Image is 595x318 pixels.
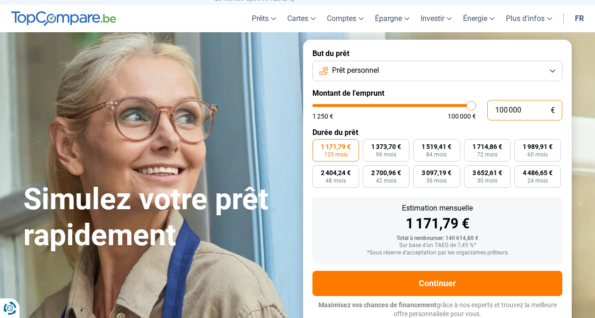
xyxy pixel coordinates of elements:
[318,301,436,309] span: Maximisez vos chances de financement
[332,65,379,76] span: Prêt personnel
[312,49,562,58] label: But du prêt
[527,178,548,184] span: 24 mois
[320,242,555,249] div: Sur base d'un TAEG de 7,45 %*
[320,205,555,212] div: Estimation mensuelle
[523,143,553,150] span: 1 989,91 €
[320,250,555,256] div: *Sous réserve d'acceptation par les organismes prêteurs
[321,170,351,176] span: 2 404,24 €
[500,5,558,32] a: Plus d'infos
[457,5,500,32] a: Énergie
[320,235,555,242] div: Total à rembourser: 140 614,80 €
[376,178,396,184] span: 42 mois
[523,170,553,176] span: 4 486,65 €
[324,152,348,157] span: 120 mois
[422,170,451,176] span: 3 097,19 €
[371,143,401,150] span: 1 373,70 €
[376,152,396,157] span: 96 mois
[477,178,498,184] span: 30 mois
[472,143,502,150] span: 1 714,86 €
[312,128,562,137] label: Durée du prêt
[448,113,476,120] span: 100 000 €
[312,89,562,98] label: Montant de l'emprunt
[415,5,457,32] a: Investir
[312,271,562,296] button: Continuer
[23,182,292,254] h1: Simulez votre prêt rapidement
[569,5,589,32] a: fr
[282,5,321,32] a: Cartes
[325,178,346,184] span: 48 mois
[426,152,447,157] span: 84 mois
[11,11,116,26] img: TopCompare
[426,178,447,184] span: 36 mois
[321,5,369,32] a: Comptes
[321,143,351,150] span: 1 171,79 €
[551,106,555,114] span: €
[369,5,415,32] a: Épargne
[320,217,555,231] div: 1 171,79 €
[312,113,333,120] span: 1 250 €
[371,170,401,176] span: 2 700,96 €
[527,152,548,157] span: 60 mois
[472,170,502,176] span: 3 652,61 €
[477,152,498,157] span: 72 mois
[246,5,282,32] a: Prêts
[312,61,562,81] button: Prêt personnel
[422,143,451,150] span: 1 519,41 €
